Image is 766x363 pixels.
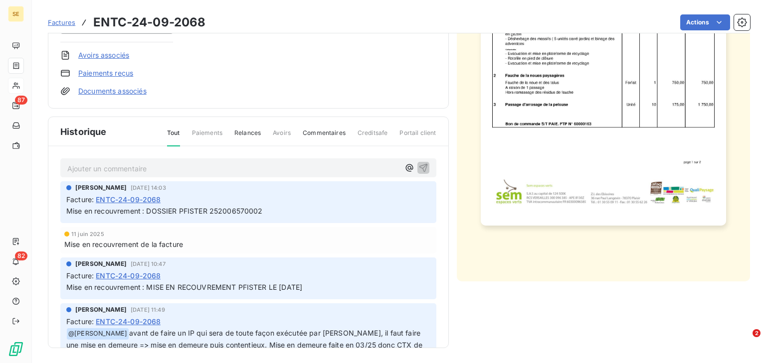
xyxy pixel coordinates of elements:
[680,14,730,30] button: Actions
[753,329,761,337] span: 2
[66,329,424,361] span: avant de faire un IP qui sera de toute façon exécutée par [PERSON_NAME], il faut faire une mise e...
[273,128,291,145] span: Avoirs
[131,261,166,267] span: [DATE] 10:47
[48,18,75,26] span: Factures
[303,128,346,145] span: Commentaires
[71,231,104,237] span: 11 juin 2025
[66,194,94,205] span: Facture :
[78,50,129,60] a: Avoirs associés
[192,128,222,145] span: Paiements
[167,128,180,146] span: Tout
[66,207,263,215] span: Mise en recouvrement : DOSSIER PFISTER 252006570002
[8,6,24,22] div: SE
[66,270,94,281] span: Facture :
[15,96,27,105] span: 87
[78,68,133,78] a: Paiements reçus
[131,307,165,313] span: [DATE] 11:49
[96,316,161,327] span: ENTC-24-09-2068
[234,128,261,145] span: Relances
[60,125,107,138] span: Historique
[66,283,302,291] span: Mise en recouvrement : MISE EN RECOUVREMENT PFISTER LE [DATE]
[75,259,127,268] span: [PERSON_NAME]
[75,305,127,314] span: [PERSON_NAME]
[93,13,205,31] h3: ENTC-24-09-2068
[75,183,127,192] span: [PERSON_NAME]
[67,328,129,340] span: @ [PERSON_NAME]
[732,329,756,353] iframe: Intercom live chat
[399,128,436,145] span: Portail client
[96,270,161,281] span: ENTC-24-09-2068
[96,194,161,205] span: ENTC-24-09-2068
[66,316,94,327] span: Facture :
[8,341,24,357] img: Logo LeanPay
[64,239,183,249] span: Mise en recouvrement de la facture
[15,251,27,260] span: 82
[131,185,166,191] span: [DATE] 14:03
[358,128,388,145] span: Creditsafe
[78,86,147,96] a: Documents associés
[48,17,75,27] a: Factures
